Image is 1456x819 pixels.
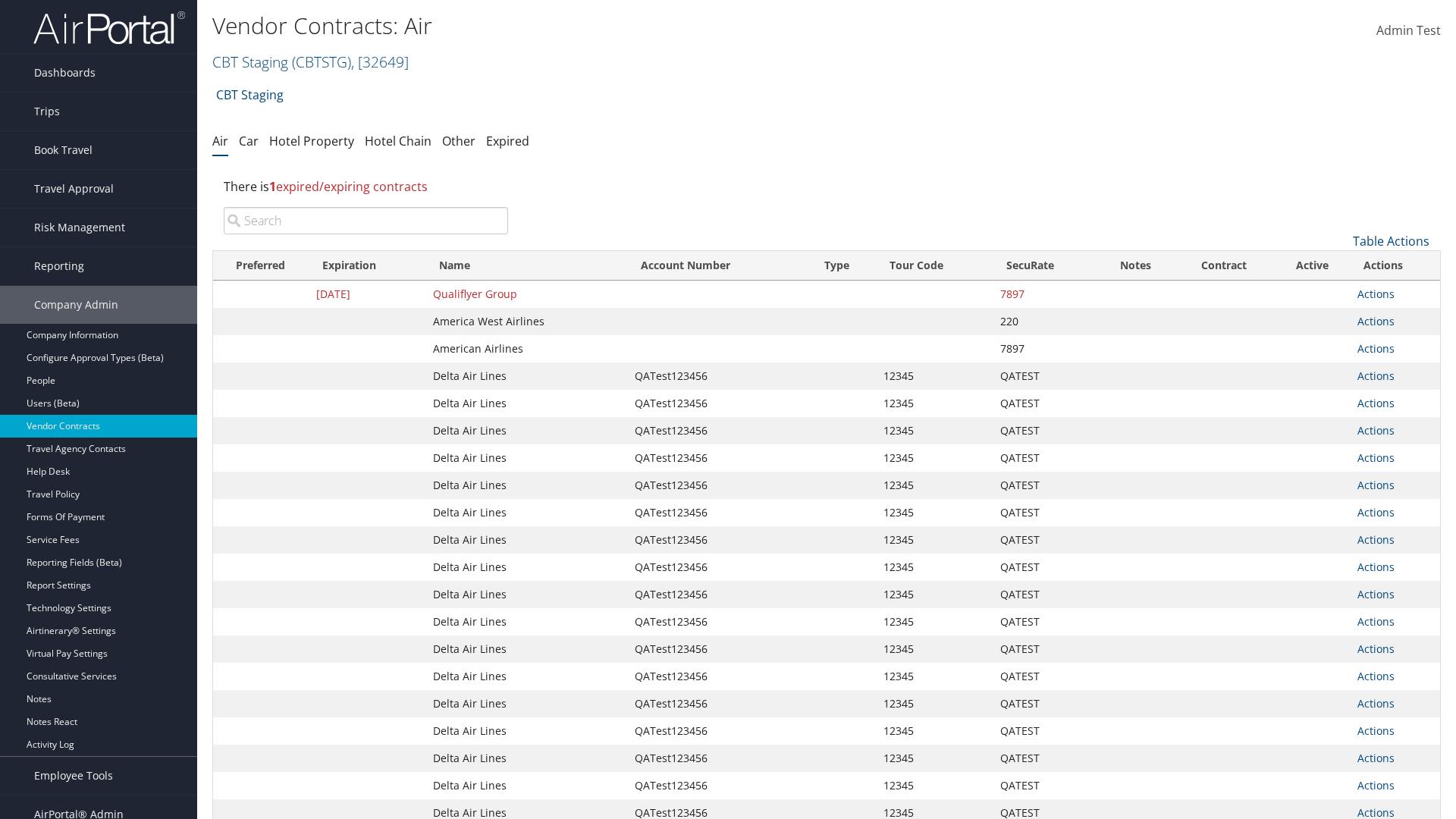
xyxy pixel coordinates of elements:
[1350,251,1440,281] th: Actions
[1357,642,1395,656] a: Actions
[1357,341,1395,356] a: Actions
[876,472,993,499] td: 12345
[876,608,993,635] td: 12345
[993,581,1098,608] td: QATEST
[425,772,627,799] td: Delta Air Lines
[1357,478,1395,492] a: Actions
[993,362,1098,390] td: QATEST
[425,635,627,663] td: Delta Air Lines
[993,281,1098,308] td: 7897
[993,472,1098,499] td: QATEST
[993,390,1098,417] td: QATEST
[486,133,529,149] a: Expired
[1357,560,1395,574] a: Actions
[993,745,1098,772] td: QATEST
[876,554,993,581] td: 12345
[1353,233,1429,249] a: Table Actions
[993,635,1098,663] td: QATEST
[627,690,811,717] td: QATest123456
[627,362,811,390] td: QATest123456
[1357,396,1395,410] a: Actions
[425,362,627,390] td: Delta Air Lines
[1098,251,1173,281] th: Notes: activate to sort column ascending
[309,251,425,281] th: Expiration: activate to sort column descending
[33,10,185,45] img: airportal-logo.png
[365,133,431,149] a: Hotel Chain
[269,133,354,149] a: Hotel Property
[216,80,284,110] a: CBT Staging
[876,745,993,772] td: 12345
[993,444,1098,472] td: QATEST
[1376,8,1441,55] a: Admin Test
[627,251,811,281] th: Account Number: activate to sort column ascending
[1275,251,1349,281] th: Active: activate to sort column ascending
[269,178,276,195] strong: 1
[876,635,993,663] td: 12345
[627,554,811,581] td: QATest123456
[212,52,409,72] a: CBT Staging
[876,772,993,799] td: 12345
[1376,22,1441,39] span: Admin Test
[993,717,1098,745] td: QATEST
[876,390,993,417] td: 12345
[212,133,228,149] a: Air
[627,717,811,745] td: QATest123456
[425,608,627,635] td: Delta Air Lines
[212,166,1441,207] div: There is
[425,444,627,472] td: Delta Air Lines
[34,757,113,795] span: Employee Tools
[627,472,811,499] td: QATest123456
[1357,423,1395,438] a: Actions
[1357,696,1395,711] a: Actions
[425,663,627,690] td: Delta Air Lines
[224,207,508,234] input: Search
[627,444,811,472] td: QATest123456
[993,608,1098,635] td: QATEST
[425,745,627,772] td: Delta Air Lines
[34,286,118,324] span: Company Admin
[425,308,627,335] td: America West Airlines
[1357,751,1395,765] a: Actions
[1357,614,1395,629] a: Actions
[876,251,993,281] th: Tour Code: activate to sort column ascending
[993,554,1098,581] td: QATEST
[627,526,811,554] td: QATest123456
[1357,723,1395,738] a: Actions
[993,417,1098,444] td: QATEST
[876,362,993,390] td: 12345
[876,690,993,717] td: 12345
[876,717,993,745] td: 12345
[811,251,876,281] th: Type: activate to sort column ascending
[1357,314,1395,328] a: Actions
[269,178,428,195] span: expired/expiring contracts
[239,133,259,149] a: Car
[627,663,811,690] td: QATest123456
[627,581,811,608] td: QATest123456
[1173,251,1275,281] th: Contract: activate to sort column ascending
[627,772,811,799] td: QATest123456
[876,526,993,554] td: 12345
[993,499,1098,526] td: QATEST
[993,308,1098,335] td: 220
[627,608,811,635] td: QATest123456
[34,93,60,130] span: Trips
[34,247,84,285] span: Reporting
[876,444,993,472] td: 12345
[292,52,351,72] span: ( CBTSTG )
[425,251,627,281] th: Name: activate to sort column ascending
[1357,287,1395,301] a: Actions
[425,554,627,581] td: Delta Air Lines
[993,690,1098,717] td: QATEST
[627,499,811,526] td: QATest123456
[425,499,627,526] td: Delta Air Lines
[1357,778,1395,792] a: Actions
[876,663,993,690] td: 12345
[34,209,125,246] span: Risk Management
[425,335,627,362] td: American Airlines
[627,417,811,444] td: QATest123456
[627,635,811,663] td: QATest123456
[425,281,627,308] td: Qualiflyer Group
[309,281,425,308] td: [DATE]
[993,335,1098,362] td: 7897
[34,131,93,169] span: Book Travel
